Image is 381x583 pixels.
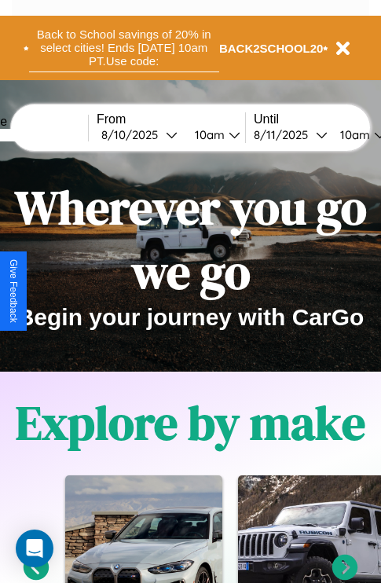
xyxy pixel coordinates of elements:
[219,42,324,55] b: BACK2SCHOOL20
[187,127,229,142] div: 10am
[182,126,245,143] button: 10am
[254,127,316,142] div: 8 / 11 / 2025
[332,127,374,142] div: 10am
[8,259,19,323] div: Give Feedback
[16,530,53,567] div: Open Intercom Messenger
[97,112,245,126] label: From
[101,127,166,142] div: 8 / 10 / 2025
[29,24,219,72] button: Back to School savings of 20% in select cities! Ends [DATE] 10am PT.Use code:
[16,390,365,455] h1: Explore by make
[97,126,182,143] button: 8/10/2025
